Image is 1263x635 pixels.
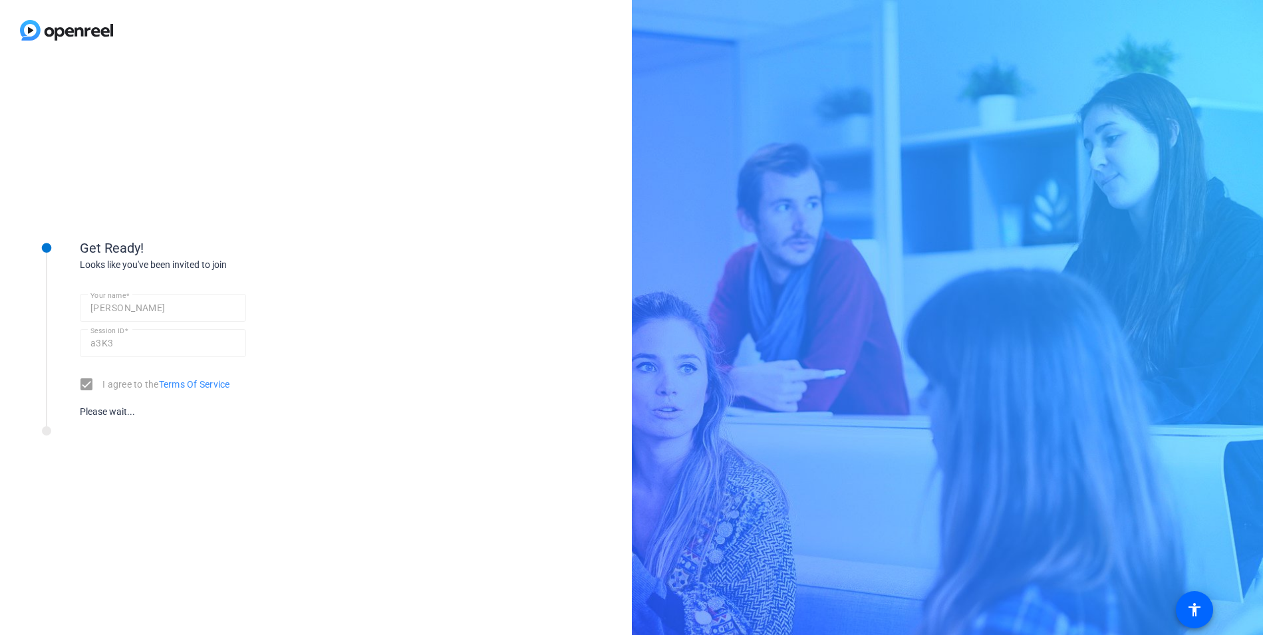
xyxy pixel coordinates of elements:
mat-icon: accessibility [1187,602,1202,618]
mat-label: Session ID [90,326,124,334]
mat-label: Your name [90,291,126,299]
div: Looks like you've been invited to join [80,258,346,272]
div: Please wait... [80,405,246,419]
div: Get Ready! [80,238,346,258]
